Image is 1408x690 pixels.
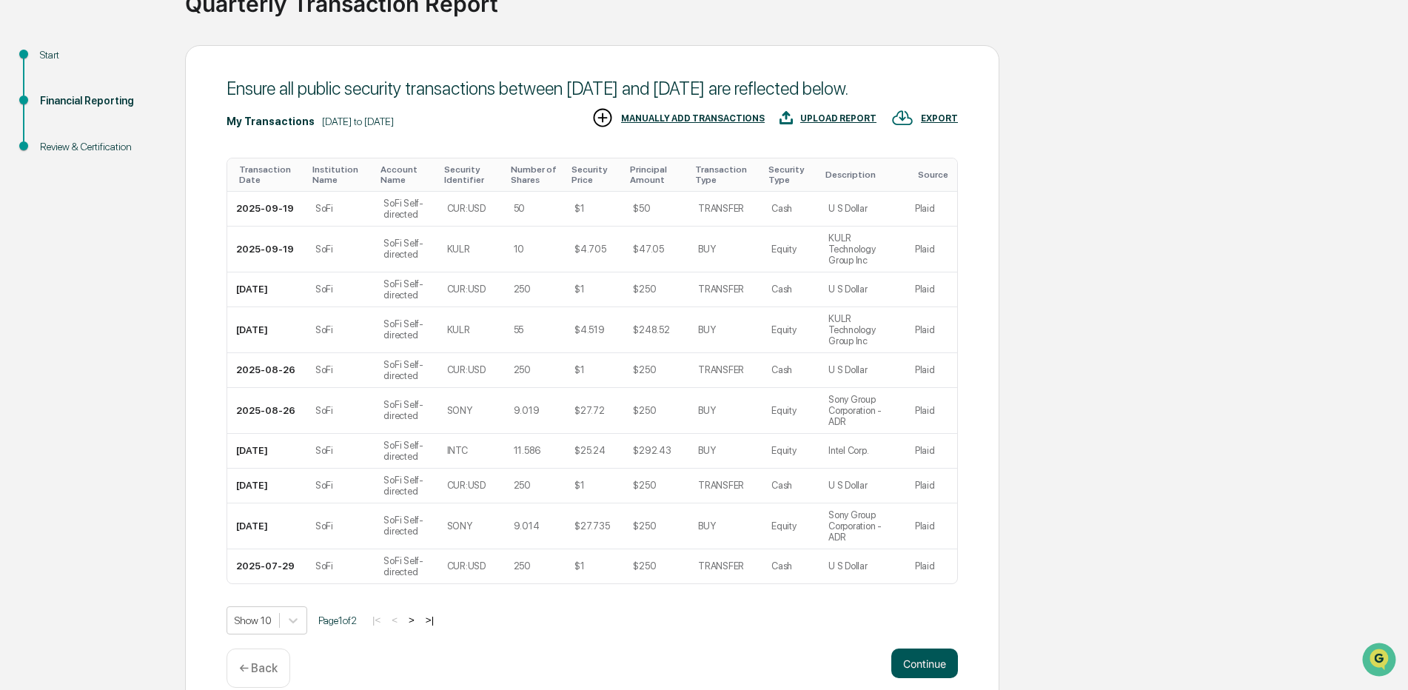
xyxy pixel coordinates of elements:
p: How can we help? [15,31,269,55]
div: $4.519 [574,324,604,335]
a: 🔎Data Lookup [9,209,99,235]
td: SoFi Self-directed [375,307,438,353]
div: $47.05 [633,244,663,255]
div: $1 [574,480,584,491]
div: CUR:USD [447,203,486,214]
div: BUY [698,405,715,416]
div: $27.735 [574,520,609,532]
td: SoFi Self-directed [375,272,438,307]
td: [DATE] [227,503,306,549]
span: Preclearance [30,187,95,201]
div: $250 [633,480,656,491]
div: $1 [574,560,584,572]
div: 250 [514,560,531,572]
div: Equity [771,324,796,335]
div: Equity [771,244,796,255]
div: 11.586 [514,445,540,456]
div: 250 [514,364,531,375]
img: MANUALLY ADD TRANSACTIONS [591,107,614,129]
span: Attestations [122,187,184,201]
div: BUY [698,445,715,456]
div: 10 [514,244,524,255]
div: U S Dollar [828,284,867,295]
div: U S Dollar [828,203,867,214]
div: Toggle SortBy [381,164,432,185]
td: 2025-08-26 [227,353,306,388]
div: BUY [698,324,715,335]
div: CUR:USD [447,364,486,375]
div: SoFi [315,405,333,416]
iframe: Open customer support [1361,641,1401,681]
div: We're available if you need us! [50,128,187,140]
td: [DATE] [227,272,306,307]
div: Equity [771,445,796,456]
td: Plaid [906,227,957,272]
td: SoFi Self-directed [375,353,438,388]
button: > [404,614,419,626]
div: SoFi [315,203,333,214]
div: U S Dollar [828,364,867,375]
div: $292.43 [633,445,671,456]
td: SoFi Self-directed [375,549,438,583]
div: CUR:USD [447,560,486,572]
div: Toggle SortBy [918,170,951,180]
div: SONY [447,520,472,532]
div: $250 [633,364,656,375]
div: $248.52 [633,324,669,335]
div: Cash [771,284,792,295]
div: SoFi [315,520,333,532]
div: 9.014 [514,520,540,532]
p: ← Back [239,661,278,675]
td: SoFi Self-directed [375,388,438,434]
td: [DATE] [227,469,306,503]
div: EXPORT [921,113,958,124]
td: Plaid [906,434,957,469]
div: $250 [633,520,656,532]
div: BUY [698,520,715,532]
div: $1 [574,364,584,375]
div: Toggle SortBy [239,164,301,185]
td: Plaid [906,503,957,549]
button: >| [421,614,438,626]
a: Powered byPylon [104,250,179,262]
div: Toggle SortBy [630,164,683,185]
div: KULR Technology Group Inc [828,313,897,346]
img: 1746055101610-c473b297-6a78-478c-a979-82029cc54cd1 [15,113,41,140]
span: Page 1 of 2 [318,614,357,626]
div: SoFi [315,560,333,572]
td: SoFi Self-directed [375,192,438,227]
span: Pylon [147,251,179,262]
div: $250 [633,405,656,416]
div: Toggle SortBy [511,164,560,185]
div: SoFi [315,364,333,375]
div: [DATE] to [DATE] [322,115,394,127]
div: Start [40,47,161,63]
div: 250 [514,480,531,491]
div: SONY [447,405,472,416]
div: Toggle SortBy [571,164,618,185]
a: 🖐️Preclearance [9,181,101,207]
div: SoFi [315,284,333,295]
div: Cash [771,203,792,214]
div: TRANSFER [698,560,744,572]
div: SoFi [315,244,333,255]
span: Data Lookup [30,215,93,230]
div: BUY [698,244,715,255]
div: Toggle SortBy [444,164,499,185]
td: SoFi Self-directed [375,469,438,503]
td: [DATE] [227,307,306,353]
div: $1 [574,284,584,295]
div: 🗄️ [107,188,119,200]
div: TRANSFER [698,480,744,491]
div: Toggle SortBy [768,164,814,185]
div: Sony Group Corporation - ADR [828,394,897,427]
img: EXPORT [891,107,913,129]
div: $1 [574,203,584,214]
td: Plaid [906,388,957,434]
td: Plaid [906,272,957,307]
td: 2025-09-19 [227,192,306,227]
div: U S Dollar [828,480,867,491]
div: $250 [633,284,656,295]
